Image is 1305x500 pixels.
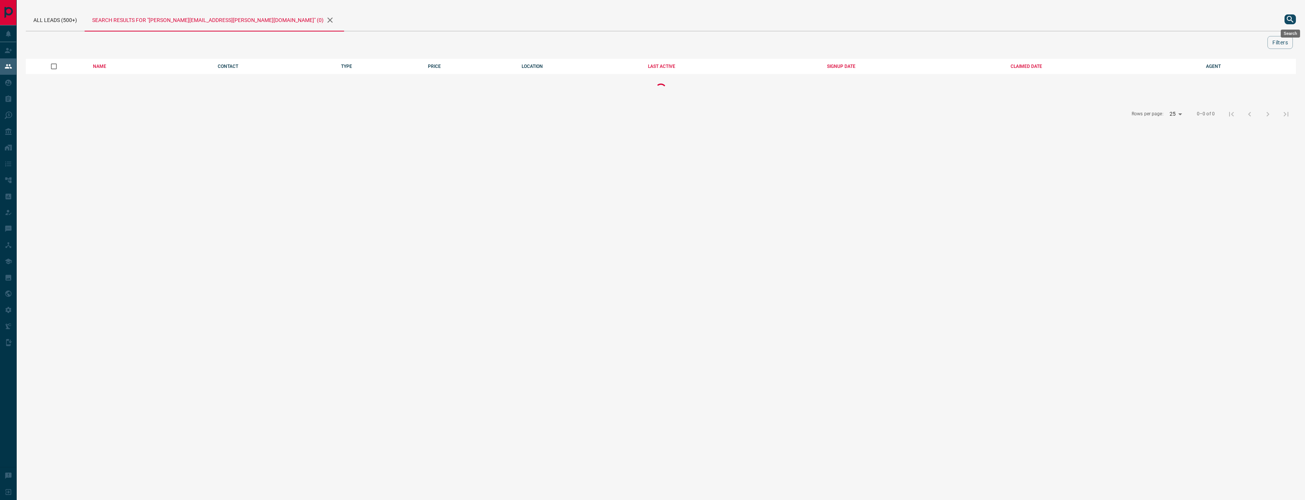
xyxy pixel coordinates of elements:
div: Search [1281,30,1300,38]
p: Rows per page: [1132,111,1163,117]
div: PRICE [428,64,511,69]
div: LOCATION [522,64,637,69]
p: 0–0 of 0 [1197,111,1215,117]
div: CONTACT [218,64,330,69]
div: AGENT [1206,64,1296,69]
div: Loading [623,82,699,97]
div: TYPE [341,64,416,69]
div: LAST ACTIVE [648,64,816,69]
div: SIGNUP DATE [827,64,999,69]
button: Filters [1267,36,1293,49]
div: Search results for "[PERSON_NAME][EMAIL_ADDRESS][PERSON_NAME][DOMAIN_NAME]" (0) [85,8,344,31]
div: NAME [93,64,206,69]
div: All Leads (500+) [26,8,85,31]
div: CLAIMED DATE [1011,64,1195,69]
div: 25 [1167,108,1185,119]
button: search button [1285,14,1296,24]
